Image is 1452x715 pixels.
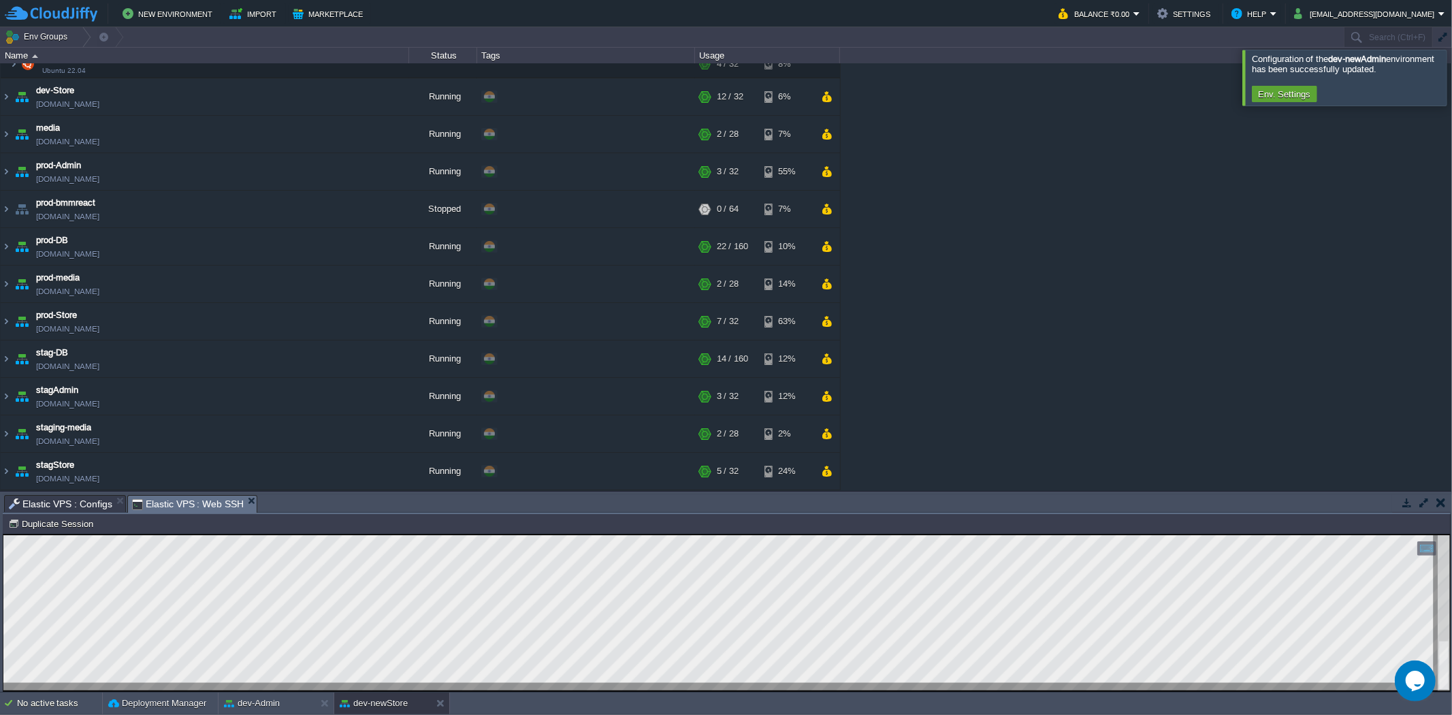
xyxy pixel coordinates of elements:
img: AMDAwAAAACH5BAEAAAAALAAAAAABAAEAAAICRAEAOw== [12,415,31,452]
img: AMDAwAAAACH5BAEAAAAALAAAAAABAAEAAAICRAEAOw== [18,50,37,78]
div: 63% [764,303,809,340]
div: Running [409,228,477,265]
a: dev-Store [36,84,74,97]
div: 7 / 32 [717,303,739,340]
div: 10% [764,228,809,265]
img: AMDAwAAAACH5BAEAAAAALAAAAAABAAEAAAICRAEAOw== [32,54,38,58]
a: stag-DB [36,346,68,360]
img: AMDAwAAAACH5BAEAAAAALAAAAAABAAEAAAICRAEAOw== [1,228,12,265]
div: 22 / 160 [717,228,748,265]
img: AMDAwAAAACH5BAEAAAAALAAAAAABAAEAAAICRAEAOw== [1,266,12,302]
div: 0 / 64 [717,191,739,227]
span: prod-Admin [36,159,81,172]
span: Configuration of the environment has been successfully updated. [1252,54,1435,74]
a: media [36,121,60,135]
div: 24% [764,453,809,490]
div: Running [409,340,477,377]
img: AMDAwAAAACH5BAEAAAAALAAAAAABAAEAAAICRAEAOw== [1,453,12,490]
div: 7% [764,191,809,227]
a: stagAdmin [36,383,78,397]
img: AMDAwAAAACH5BAEAAAAALAAAAAABAAEAAAICRAEAOw== [12,340,31,377]
img: AMDAwAAAACH5BAEAAAAALAAAAAABAAEAAAICRAEAOw== [1,415,12,452]
div: 2 / 28 [717,116,739,153]
button: Deployment Manager [108,697,206,710]
div: Status [410,48,477,63]
button: dev-Admin [224,697,280,710]
iframe: chat widget [1395,661,1438,701]
span: [DOMAIN_NAME] [36,397,99,411]
div: 7% [764,116,809,153]
button: Help [1231,5,1270,22]
div: 8% [764,50,809,78]
div: 4 / 32 [717,50,739,78]
div: Running [409,453,477,490]
div: 2% [764,415,809,452]
img: AMDAwAAAACH5BAEAAAAALAAAAAABAAEAAAICRAEAOw== [12,303,31,340]
img: AMDAwAAAACH5BAEAAAAALAAAAAABAAEAAAICRAEAOw== [12,378,31,415]
div: Running [409,378,477,415]
img: AMDAwAAAACH5BAEAAAAALAAAAAABAAEAAAICRAEAOw== [1,153,12,190]
div: 55% [764,153,809,190]
a: prod-DB [36,234,68,247]
span: [DOMAIN_NAME] [36,322,99,336]
a: [DOMAIN_NAME] [36,285,99,298]
img: AMDAwAAAACH5BAEAAAAALAAAAAABAAEAAAICRAEAOw== [12,453,31,490]
div: Stopped [409,191,477,227]
img: AMDAwAAAACH5BAEAAAAALAAAAAABAAEAAAICRAEAOw== [10,50,18,78]
img: AMDAwAAAACH5BAEAAAAALAAAAAABAAEAAAICRAEAOw== [1,116,12,153]
div: Running [409,415,477,452]
button: Balance ₹0.00 [1059,5,1133,22]
div: 6% [764,78,809,115]
div: 12% [764,378,809,415]
a: staging-media [36,421,91,434]
img: AMDAwAAAACH5BAEAAAAALAAAAAABAAEAAAICRAEAOw== [12,266,31,302]
div: 12% [764,340,809,377]
img: AMDAwAAAACH5BAEAAAAALAAAAAABAAEAAAICRAEAOw== [1,191,12,227]
img: AMDAwAAAACH5BAEAAAAALAAAAAABAAEAAAICRAEAOw== [1,340,12,377]
a: stagStore [36,458,74,472]
div: Running [409,153,477,190]
button: dev-newStore [340,697,408,710]
img: AMDAwAAAACH5BAEAAAAALAAAAAABAAEAAAICRAEAOw== [1,303,12,340]
button: Import [229,5,280,22]
a: prod-Store [36,308,77,322]
button: New Environment [123,5,216,22]
a: Elastic VPSUbuntu 22.04 [41,53,93,63]
div: Tags [478,48,694,63]
div: Name [1,48,408,63]
button: Marketplace [293,5,367,22]
div: 5 / 32 [717,453,739,490]
div: Usage [696,48,839,63]
a: [DOMAIN_NAME] [36,135,99,148]
span: [DOMAIN_NAME] [36,360,99,373]
span: prod-bmmreact [36,196,95,210]
div: 2 / 28 [717,415,739,452]
button: Settings [1157,5,1214,22]
b: dev-newAdmin [1328,54,1386,64]
div: 3 / 32 [717,378,739,415]
img: AMDAwAAAACH5BAEAAAAALAAAAAABAAEAAAICRAEAOw== [12,78,31,115]
img: AMDAwAAAACH5BAEAAAAALAAAAAABAAEAAAICRAEAOw== [12,153,31,190]
div: Running [409,266,477,302]
span: [DOMAIN_NAME] [36,172,99,186]
button: [EMAIL_ADDRESS][DOMAIN_NAME] [1294,5,1438,22]
img: AMDAwAAAACH5BAEAAAAALAAAAAABAAEAAAICRAEAOw== [12,228,31,265]
img: AMDAwAAAACH5BAEAAAAALAAAAAABAAEAAAICRAEAOw== [1,378,12,415]
a: [DOMAIN_NAME] [36,434,99,448]
div: Running [409,78,477,115]
div: No active tasks [17,693,102,714]
div: 3 / 32 [717,153,739,190]
span: [DOMAIN_NAME] [36,97,99,111]
span: [DOMAIN_NAME] [36,472,99,486]
button: Env Groups [5,27,72,46]
span: Ubuntu 22.04 [42,67,86,75]
div: 14% [764,266,809,302]
span: prod-media [36,271,80,285]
